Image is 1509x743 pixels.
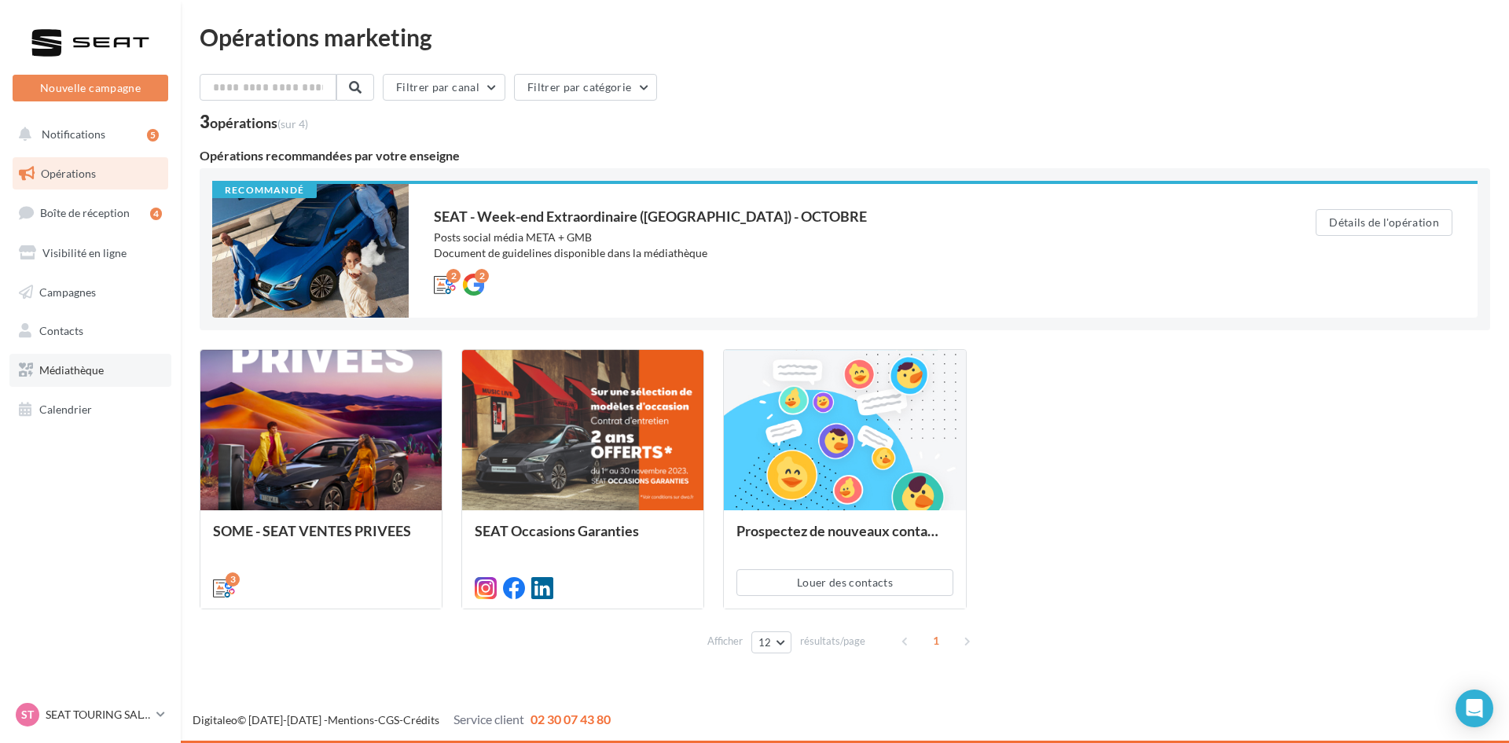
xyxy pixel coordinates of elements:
button: Louer des contacts [736,569,953,596]
div: 2 [475,269,489,283]
div: 4 [150,208,162,220]
span: 12 [758,636,772,649]
button: Filtrer par canal [383,74,505,101]
a: ST SEAT TOURING SALON [13,700,168,730]
button: Détails de l'opération [1316,209,1452,236]
p: SEAT TOURING SALON [46,707,150,723]
div: 3 [226,572,240,587]
button: 12 [751,631,791,653]
span: © [DATE]-[DATE] - - - [193,713,611,726]
div: Opérations recommandées par votre enseigne [200,149,1490,162]
span: Calendrier [39,403,92,416]
a: Crédits [403,713,439,726]
a: Digitaleo [193,713,237,726]
span: Service client [453,712,524,726]
div: 3 [200,113,308,131]
div: SEAT Occasions Garanties [475,523,691,554]
span: Opérations [41,167,96,180]
div: SEAT - Week-end Extraordinaire ([GEOGRAPHIC_DATA]) - OCTOBRE [434,209,1253,223]
div: opérations [210,116,308,130]
div: Opérations marketing [200,25,1490,49]
span: Médiathèque [39,363,104,377]
span: Notifications [42,127,105,141]
a: Calendrier [9,393,171,426]
button: Notifications 5 [9,118,165,151]
a: Mentions [328,713,374,726]
span: Campagnes [39,285,96,298]
span: 02 30 07 43 80 [531,712,611,726]
div: Prospectez de nouveaux contacts [736,523,953,554]
div: Open Intercom Messenger [1456,690,1493,727]
a: CGS [378,713,399,726]
div: SOME - SEAT VENTES PRIVEES [213,523,429,554]
button: Nouvelle campagne [13,75,168,101]
div: 2 [446,269,461,283]
span: Visibilité en ligne [42,246,127,259]
span: résultats/page [800,634,865,649]
div: Recommandé [212,184,317,198]
span: Contacts [39,324,83,337]
span: (sur 4) [277,117,308,131]
button: Filtrer par catégorie [514,74,657,101]
a: Boîte de réception4 [9,196,171,230]
a: Opérations [9,157,171,190]
a: Médiathèque [9,354,171,387]
a: Contacts [9,314,171,348]
a: Campagnes [9,276,171,309]
span: 1 [923,628,949,653]
span: Boîte de réception [40,206,130,219]
a: Visibilité en ligne [9,237,171,270]
span: Afficher [707,634,743,649]
div: Posts social média META + GMB Document de guidelines disponible dans la médiathèque [434,230,1253,261]
div: 5 [147,129,159,142]
span: ST [21,707,34,723]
